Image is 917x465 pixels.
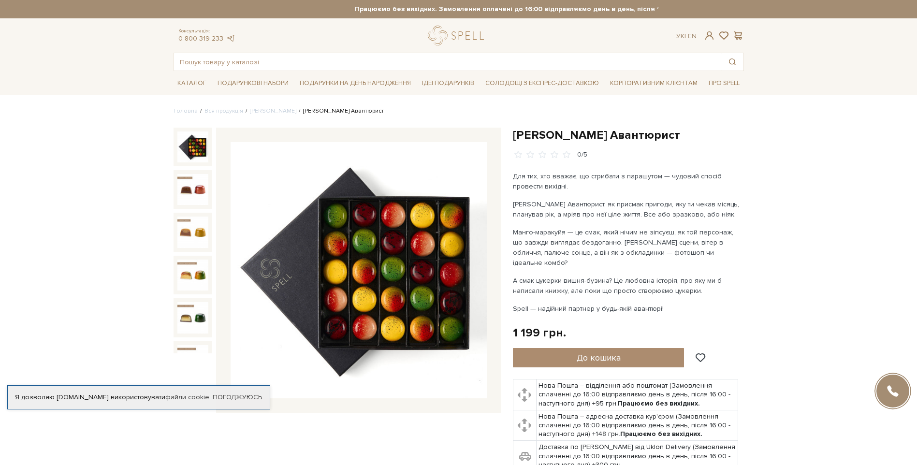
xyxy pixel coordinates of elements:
[259,5,830,14] strong: Працюємо без вихідних. Замовлення оплачені до 16:00 відправляємо день в день, після 16:00 - насту...
[537,410,738,441] td: Нова Пошта – адресна доставка кур'єром (Замовлення сплаченні до 16:00 відправляємо день в день, п...
[177,345,208,376] img: Сет цукерок Авантюрист
[178,28,235,34] span: Консультація:
[676,32,697,41] div: Ук
[577,150,587,160] div: 0/5
[620,430,702,438] b: Працюємо без вихідних.
[721,53,743,71] button: Пошук товару у каталозі
[705,76,743,91] span: Про Spell
[513,128,744,143] h1: [PERSON_NAME] Авантюрист
[513,171,740,191] p: Для тих, хто вважає, що стрибати з парашутом — чудовий спосіб провести вихідні.
[165,393,209,401] a: файли cookie
[226,34,235,43] a: telegram
[177,217,208,247] img: Сет цукерок Авантюрист
[688,32,697,40] a: En
[231,142,487,398] img: Сет цукерок Авантюрист
[174,53,721,71] input: Пошук товару у каталозі
[296,76,415,91] span: Подарунки на День народження
[606,75,701,91] a: Корпоративним клієнтам
[618,399,700,407] b: Працюємо без вихідних.
[513,348,684,367] button: До кошика
[684,32,686,40] span: |
[513,199,740,219] p: [PERSON_NAME] Авантюрист, як присмак пригоди, яку ти чекав місяць, планував рік, а мріяв про неї ...
[418,76,478,91] span: Ідеї подарунків
[428,26,488,45] a: logo
[577,352,621,363] span: До кошика
[178,34,223,43] a: 0 800 319 233
[513,304,740,314] p: Spell — надійний партнер у будь-якій авантюрі!
[177,174,208,205] img: Сет цукерок Авантюрист
[296,107,384,116] li: [PERSON_NAME] Авантюрист
[174,107,198,115] a: Головна
[214,76,292,91] span: Подарункові набори
[204,107,243,115] a: Вся продукція
[177,302,208,333] img: Сет цукерок Авантюрист
[513,325,566,340] div: 1 199 грн.
[174,76,210,91] span: Каталог
[513,276,740,296] p: А смак цукерки вишня-бузина? Це любовна історія, про яку ми б написали книжку, але поки що просто...
[537,379,738,410] td: Нова Пошта – відділення або поштомат (Замовлення сплаченні до 16:00 відправляємо день в день, піс...
[213,393,262,402] a: Погоджуюсь
[250,107,296,115] a: [PERSON_NAME]
[177,260,208,291] img: Сет цукерок Авантюрист
[513,227,740,268] p: Манго-маракуйя — це смак, який нічим не зіпсуєш, як той персонаж, що завжди виглядає бездоганно. ...
[8,393,270,402] div: Я дозволяю [DOMAIN_NAME] використовувати
[177,131,208,162] img: Сет цукерок Авантюрист
[481,75,603,91] a: Солодощі з експрес-доставкою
